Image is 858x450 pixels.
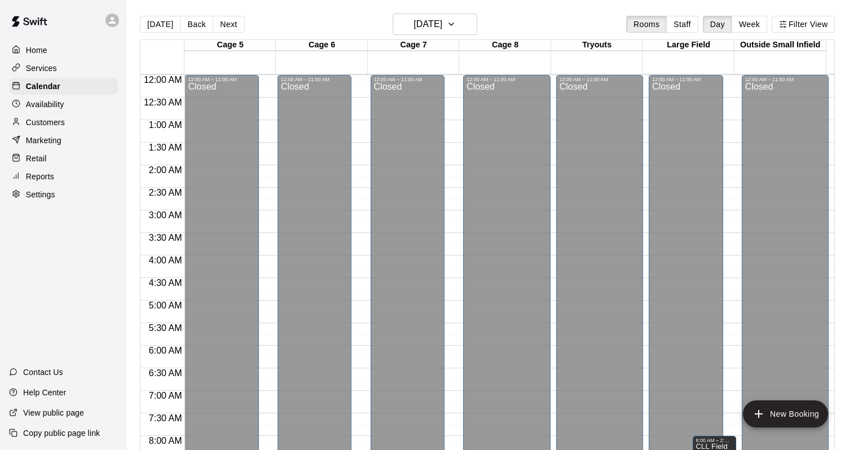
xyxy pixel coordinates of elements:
span: 5:30 AM [146,323,185,333]
p: Settings [26,189,55,200]
div: 12:00 AM – 11:00 AM [188,77,255,82]
a: Calendar [9,78,118,95]
div: Tryouts [551,40,643,51]
div: 12:00 AM – 11:00 AM [652,77,719,82]
p: Retail [26,153,47,164]
div: 12:00 AM – 11:00 AM [560,77,640,82]
a: Reports [9,168,118,185]
div: 12:00 AM – 11:00 AM [745,77,826,82]
div: 12:00 AM – 11:00 AM [281,77,348,82]
span: 8:00 AM [146,436,185,445]
p: Availability [26,99,64,110]
h6: [DATE] [413,16,442,32]
span: 4:00 AM [146,255,185,265]
a: Availability [9,96,118,113]
div: Cage 7 [368,40,460,51]
p: Help Center [23,387,66,398]
div: Cage 8 [459,40,551,51]
span: 3:00 AM [146,210,185,220]
span: 5:00 AM [146,301,185,310]
p: Services [26,63,57,74]
p: View public page [23,407,84,418]
p: Marketing [26,135,61,146]
a: Services [9,60,118,77]
p: Calendar [26,81,60,92]
button: Week [732,16,767,33]
button: Back [180,16,213,33]
span: 2:30 AM [146,188,185,197]
span: 6:30 AM [146,368,185,378]
button: Filter View [772,16,835,33]
span: 2:00 AM [146,165,185,175]
span: 12:30 AM [141,98,185,107]
button: add [743,400,828,427]
span: 4:30 AM [146,278,185,288]
a: Customers [9,114,118,131]
a: Home [9,42,118,59]
div: Cage 6 [276,40,368,51]
span: 7:00 AM [146,391,185,400]
button: [DATE] [140,16,181,33]
button: Staff [666,16,698,33]
div: 12:00 AM – 11:00 AM [374,77,441,82]
button: Next [213,16,244,33]
button: Rooms [626,16,667,33]
div: Large Field [643,40,734,51]
div: Cage 5 [184,40,276,51]
span: 1:00 AM [146,120,185,130]
span: 1:30 AM [146,143,185,152]
span: 3:30 AM [146,233,185,242]
span: 6:00 AM [146,346,185,355]
div: Outside Small Infield [734,40,826,51]
p: Customers [26,117,65,128]
span: 7:30 AM [146,413,185,423]
p: Copy public page link [23,427,100,439]
button: [DATE] [393,14,477,35]
button: Day [703,16,732,33]
a: Marketing [9,132,118,149]
span: 12:00 AM [141,75,185,85]
div: 12:00 AM – 11:00 AM [467,77,547,82]
a: Retail [9,150,118,167]
p: Home [26,45,47,56]
a: Settings [9,186,118,203]
p: Reports [26,171,54,182]
p: Contact Us [23,367,63,378]
div: 8:00 AM – 2:00 PM [696,438,733,443]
